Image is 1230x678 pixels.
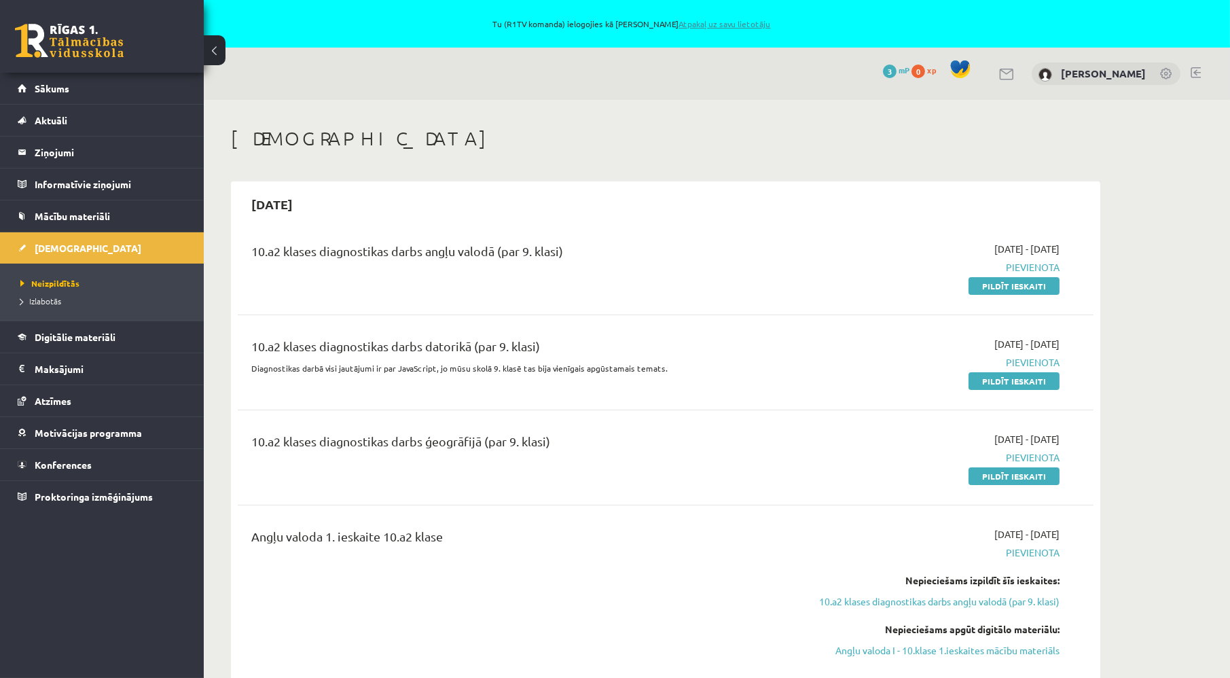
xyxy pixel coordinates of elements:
a: Pildīt ieskaiti [969,467,1060,485]
a: Atzīmes [18,385,187,416]
span: [DATE] - [DATE] [994,432,1060,446]
a: Ziņojumi [18,137,187,168]
a: Sākums [18,73,187,104]
legend: Informatīvie ziņojumi [35,168,187,200]
span: Pievienota [803,260,1060,274]
span: 0 [911,65,925,78]
a: Aktuāli [18,105,187,136]
span: Digitālie materiāli [35,331,115,343]
div: 10.a2 klases diagnostikas darbs datorikā (par 9. klasi) [251,337,783,362]
span: Sākums [35,82,69,94]
span: [DATE] - [DATE] [994,527,1060,541]
a: Informatīvie ziņojumi [18,168,187,200]
span: Proktoringa izmēģinājums [35,490,153,503]
a: Digitālie materiāli [18,321,187,353]
a: Mācību materiāli [18,200,187,232]
img: Liene Lavrinoviča [1038,68,1052,82]
span: [DATE] - [DATE] [994,337,1060,351]
a: Maksājumi [18,353,187,385]
a: Izlabotās [20,295,190,307]
span: xp [927,65,936,75]
a: Angļu valoda I - 10.klase 1.ieskaites mācību materiāls [803,643,1060,658]
legend: Ziņojumi [35,137,187,168]
a: Motivācijas programma [18,417,187,448]
span: 3 [883,65,897,78]
div: Angļu valoda 1. ieskaite 10.a2 klase [251,527,783,552]
span: Neizpildītās [20,278,79,289]
h1: [DEMOGRAPHIC_DATA] [231,127,1100,150]
a: 0 xp [911,65,943,75]
span: Pievienota [803,450,1060,465]
span: Izlabotās [20,296,61,306]
a: Proktoringa izmēģinājums [18,481,187,512]
div: 10.a2 klases diagnostikas darbs ģeogrāfijā (par 9. klasi) [251,432,783,457]
span: Mācību materiāli [35,210,110,222]
a: Pildīt ieskaiti [969,277,1060,295]
span: Atzīmes [35,395,71,407]
div: 10.a2 klases diagnostikas darbs angļu valodā (par 9. klasi) [251,242,783,267]
span: Motivācijas programma [35,427,142,439]
a: 3 mP [883,65,909,75]
h2: [DATE] [238,188,306,220]
a: [PERSON_NAME] [1061,67,1146,80]
a: Konferences [18,449,187,480]
a: Rīgas 1. Tālmācības vidusskola [15,24,124,58]
span: [DEMOGRAPHIC_DATA] [35,242,141,254]
span: [DATE] - [DATE] [994,242,1060,256]
a: Pildīt ieskaiti [969,372,1060,390]
div: Nepieciešams apgūt digitālo materiālu: [803,622,1060,637]
div: Nepieciešams izpildīt šīs ieskaites: [803,573,1060,588]
legend: Maksājumi [35,353,187,385]
span: Konferences [35,459,92,471]
span: Pievienota [803,355,1060,370]
a: 10.a2 klases diagnostikas darbs angļu valodā (par 9. klasi) [803,594,1060,609]
span: Pievienota [803,546,1060,560]
a: [DEMOGRAPHIC_DATA] [18,232,187,264]
a: Neizpildītās [20,277,190,289]
p: Diagnostikas darbā visi jautājumi ir par JavaScript, jo mūsu skolā 9. klasē tas bija vienīgais ap... [251,362,783,374]
span: Tu (R1TV komanda) ielogojies kā [PERSON_NAME] [156,20,1107,28]
span: Aktuāli [35,114,67,126]
a: Atpakaļ uz savu lietotāju [679,18,770,29]
span: mP [899,65,909,75]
